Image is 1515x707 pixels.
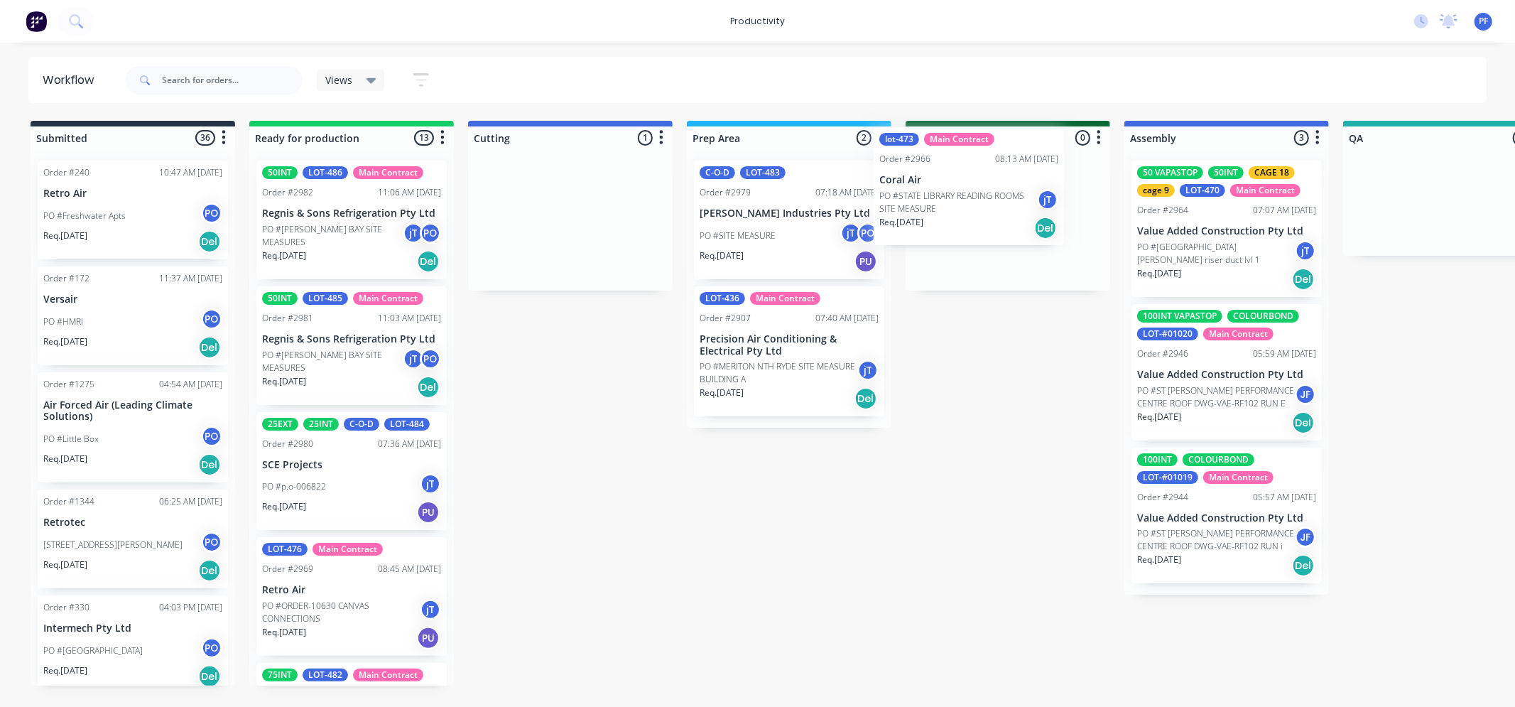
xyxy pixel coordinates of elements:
input: Search for orders... [162,66,303,95]
div: Workflow [43,72,101,89]
div: productivity [723,11,792,32]
span: Views [325,72,352,87]
img: Factory [26,11,47,32]
span: PF [1479,15,1488,28]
